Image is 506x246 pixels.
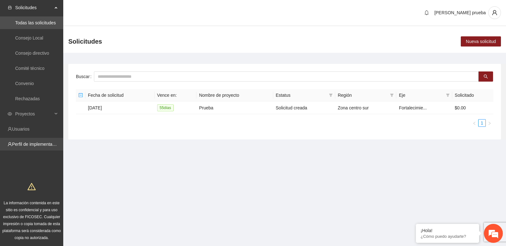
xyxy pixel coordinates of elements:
a: Todas las solicitudes [15,20,56,25]
button: Nueva solicitud [461,36,501,46]
button: right [486,119,493,127]
button: search [478,71,493,82]
span: bell [422,10,431,15]
span: [PERSON_NAME] prueba [434,10,486,15]
button: bell [422,8,432,18]
td: Prueba [196,101,273,114]
span: 55 día s [157,104,174,111]
td: $0.00 [452,101,493,114]
label: Buscar [76,71,94,82]
td: [DATE] [85,101,155,114]
td: Zona centro sur [335,101,397,114]
button: user [488,6,501,19]
span: Estatus [276,92,326,99]
th: Vence en: [155,89,197,101]
span: filter [445,90,451,100]
span: filter [328,90,334,100]
a: Rechazadas [15,96,40,101]
span: minus-square [78,93,83,97]
span: Proyectos [15,108,52,120]
span: filter [389,90,395,100]
p: ¿Cómo puedo ayudarte? [421,234,474,239]
button: left [471,119,478,127]
li: Previous Page [471,119,478,127]
a: Consejo Local [15,35,43,40]
a: Convenio [15,81,34,86]
span: filter [446,93,450,97]
span: La información contenida en este sitio es confidencial y para uso exclusivo de FICOSEC. Cualquier... [3,201,61,240]
th: Fecha de solicitud [85,89,155,101]
a: Perfil de implementadora [12,142,61,147]
th: Nombre de proyecto [196,89,273,101]
a: Comité técnico [15,66,45,71]
a: Usuarios [12,126,29,132]
span: Región [338,92,388,99]
td: Solicitud creada [273,101,335,114]
span: left [472,121,476,125]
span: warning [28,182,36,191]
a: 1 [478,120,485,126]
li: Next Page [486,119,493,127]
span: inbox [8,5,12,10]
span: eye [8,112,12,116]
span: Eje [399,92,443,99]
span: filter [329,93,333,97]
span: filter [390,93,394,97]
span: right [488,121,491,125]
span: search [484,74,488,79]
div: ¡Hola! [421,228,474,233]
li: 1 [478,119,486,127]
span: Nueva solicitud [466,38,496,45]
span: Solicitudes [68,36,102,46]
th: Solicitado [452,89,493,101]
span: Fortalecimie... [399,105,427,110]
a: Consejo directivo [15,51,49,56]
span: Solicitudes [15,1,52,14]
span: user [489,10,501,15]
